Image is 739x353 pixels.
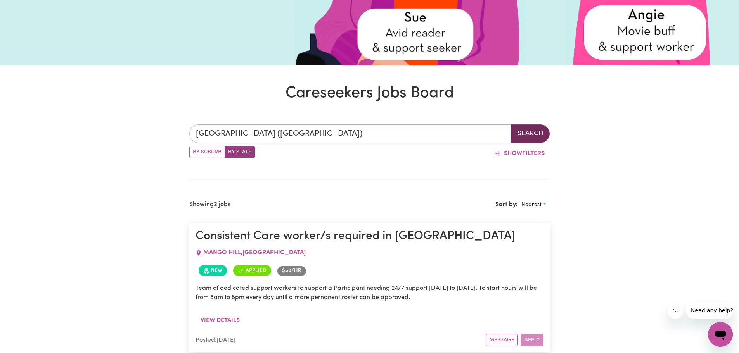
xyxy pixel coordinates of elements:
p: Team of dedicated support workers to support a Participant needing 24/7 support [DATE] to [DATE].... [196,284,543,302]
b: 2 [214,201,217,208]
span: You've applied for this job [233,265,271,276]
span: Show [504,150,522,157]
span: Sort by: [495,201,518,208]
span: Nearest [521,202,542,208]
button: Sort search results [518,199,550,211]
h1: Consistent Care worker/s required in [GEOGRAPHIC_DATA] [196,229,543,243]
label: Search by suburb/post code [189,146,225,158]
button: ShowFilters [490,146,550,161]
h2: Showing jobs [189,201,230,208]
span: Job rate per hour [277,266,306,276]
span: MANGO HILL , [GEOGRAPHIC_DATA] [203,250,306,256]
button: Search [511,124,550,143]
iframe: Message from company [686,302,733,319]
button: View details [196,313,245,328]
div: Posted: [DATE] [196,336,486,345]
span: Job posted within the last 30 days [199,265,227,276]
label: Search by state [225,146,255,158]
iframe: Close message [668,303,683,319]
iframe: Button to launch messaging window [708,322,733,347]
span: Need any help? [5,5,47,12]
input: e.g. New South Wales, or NSW [189,124,511,143]
button: Message [486,334,518,346]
